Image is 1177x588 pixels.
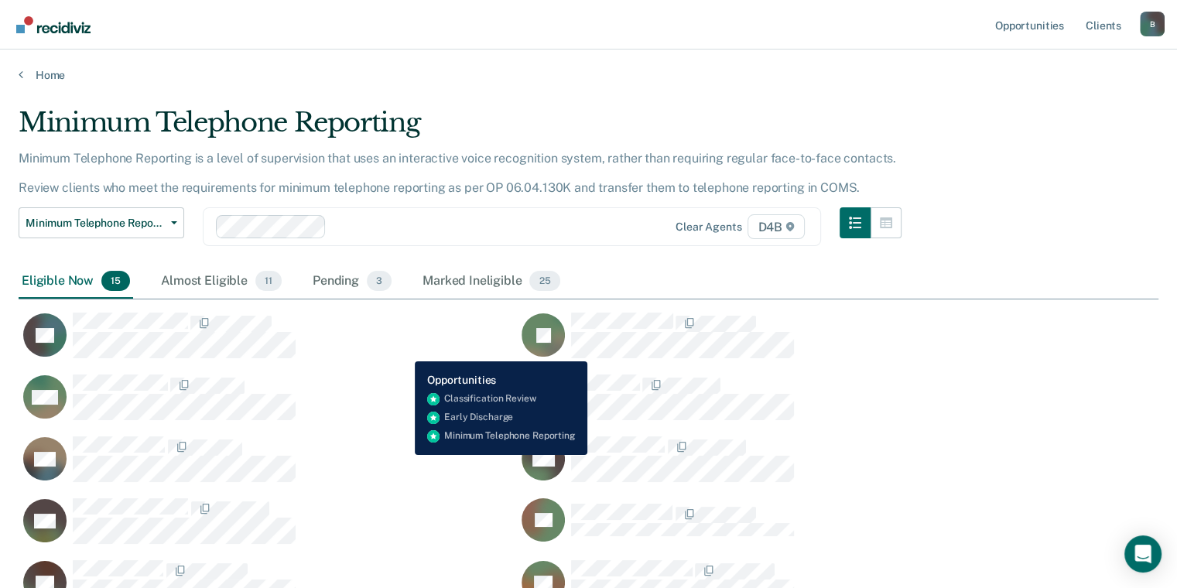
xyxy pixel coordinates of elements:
div: CaseloadOpportunityCell-0788918 [517,374,1015,436]
span: 3 [367,271,392,291]
a: Home [19,68,1158,82]
div: CaseloadOpportunityCell-0816509 [517,436,1015,497]
div: Clear agents [676,220,741,234]
div: CaseloadOpportunityCell-0806987 [517,497,1015,559]
div: Eligible Now15 [19,265,133,299]
div: Marked Ineligible25 [419,265,563,299]
div: CaseloadOpportunityCell-0816654 [19,497,517,559]
span: 11 [255,271,282,291]
span: Minimum Telephone Reporting [26,217,165,230]
button: Profile dropdown button [1140,12,1165,36]
div: CaseloadOpportunityCell-0802110 [19,374,517,436]
button: Minimum Telephone Reporting [19,207,184,238]
span: 25 [529,271,559,291]
div: Minimum Telephone Reporting [19,107,902,151]
img: Recidiviz [16,16,91,33]
div: CaseloadOpportunityCell-0791619 [19,436,517,497]
span: 15 [101,271,130,291]
span: D4B [748,214,804,239]
p: Minimum Telephone Reporting is a level of supervision that uses an interactive voice recognition ... [19,151,896,195]
div: CaseloadOpportunityCell-0259663 [19,312,517,374]
div: Pending3 [310,265,395,299]
div: Open Intercom Messenger [1124,535,1162,573]
div: Almost Eligible11 [158,265,285,299]
div: CaseloadOpportunityCell-0738228 [517,312,1015,374]
div: B [1140,12,1165,36]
